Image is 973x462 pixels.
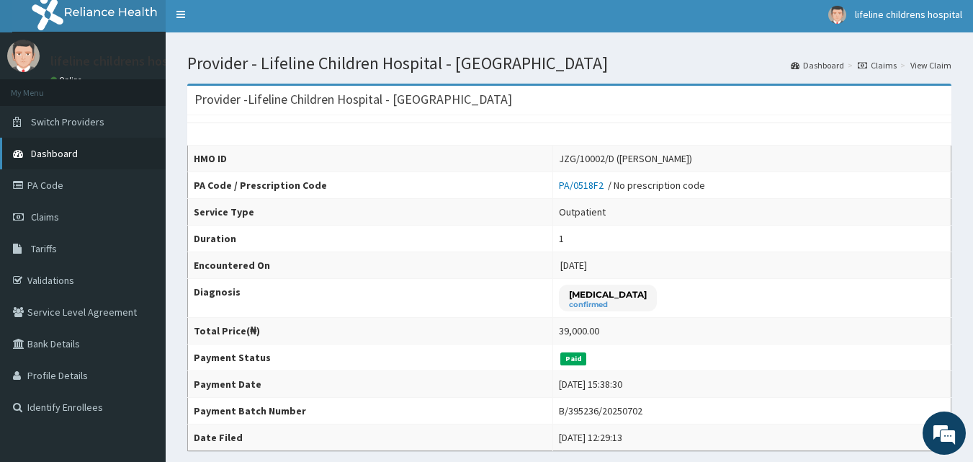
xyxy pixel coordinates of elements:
span: Switch Providers [31,115,104,128]
div: JZG/10002/D ([PERSON_NAME]) [559,151,692,166]
a: Online [50,75,85,85]
h1: Provider - Lifeline Children Hospital - [GEOGRAPHIC_DATA] [187,54,951,73]
div: [DATE] 12:29:13 [559,430,622,445]
a: Dashboard [791,59,844,71]
th: Total Price(₦) [188,318,553,345]
div: Chat with us now [75,81,242,99]
img: d_794563401_company_1708531726252_794563401 [27,72,58,108]
p: lifeline childrens hospital [50,55,194,68]
th: PA Code / Prescription Code [188,172,553,199]
div: Outpatient [559,205,606,219]
p: [MEDICAL_DATA] [569,288,647,301]
small: confirmed [569,301,647,308]
th: Payment Status [188,345,553,371]
th: Payment Date [188,371,553,398]
img: User Image [7,40,40,72]
a: View Claim [910,59,951,71]
th: HMO ID [188,146,553,172]
span: Paid [560,352,586,365]
textarea: Type your message and hit 'Enter' [7,308,274,359]
span: Tariffs [31,242,57,255]
th: Date Filed [188,425,553,451]
span: [DATE] [560,259,587,272]
div: 39,000.00 [559,324,599,338]
div: Minimize live chat window [236,7,271,42]
div: 1 [559,231,564,246]
th: Encountered On [188,252,553,279]
div: [DATE] 15:38:30 [559,377,622,391]
span: Dashboard [31,147,78,160]
div: B/395236/20250702 [559,404,642,418]
span: We're online! [84,139,199,285]
span: Claims [31,210,59,223]
h3: Provider - Lifeline Children Hospital - [GEOGRAPHIC_DATA] [194,93,512,106]
th: Diagnosis [188,279,553,318]
span: lifeline childrens hospital [855,8,962,21]
img: User Image [828,6,846,24]
th: Service Type [188,199,553,226]
a: PA/0518F2 [559,179,608,192]
th: Payment Batch Number [188,398,553,425]
a: Claims [858,59,897,71]
th: Duration [188,226,553,252]
div: / No prescription code [559,178,705,192]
